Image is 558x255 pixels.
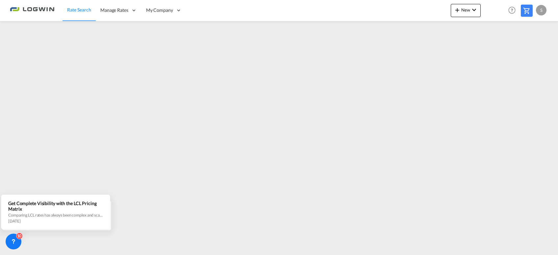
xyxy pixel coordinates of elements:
md-icon: icon-chevron-down [470,6,478,14]
span: My Company [146,7,173,13]
md-icon: icon-plus 400-fg [453,6,461,14]
span: New [453,7,478,12]
img: 2761ae10d95411efa20a1f5e0282d2d7.png [10,3,54,18]
button: icon-plus 400-fgNewicon-chevron-down [451,4,481,17]
span: Rate Search [67,7,91,12]
div: Help [506,5,521,16]
span: Help [506,5,518,16]
div: S [536,5,546,15]
span: Manage Rates [100,7,128,13]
